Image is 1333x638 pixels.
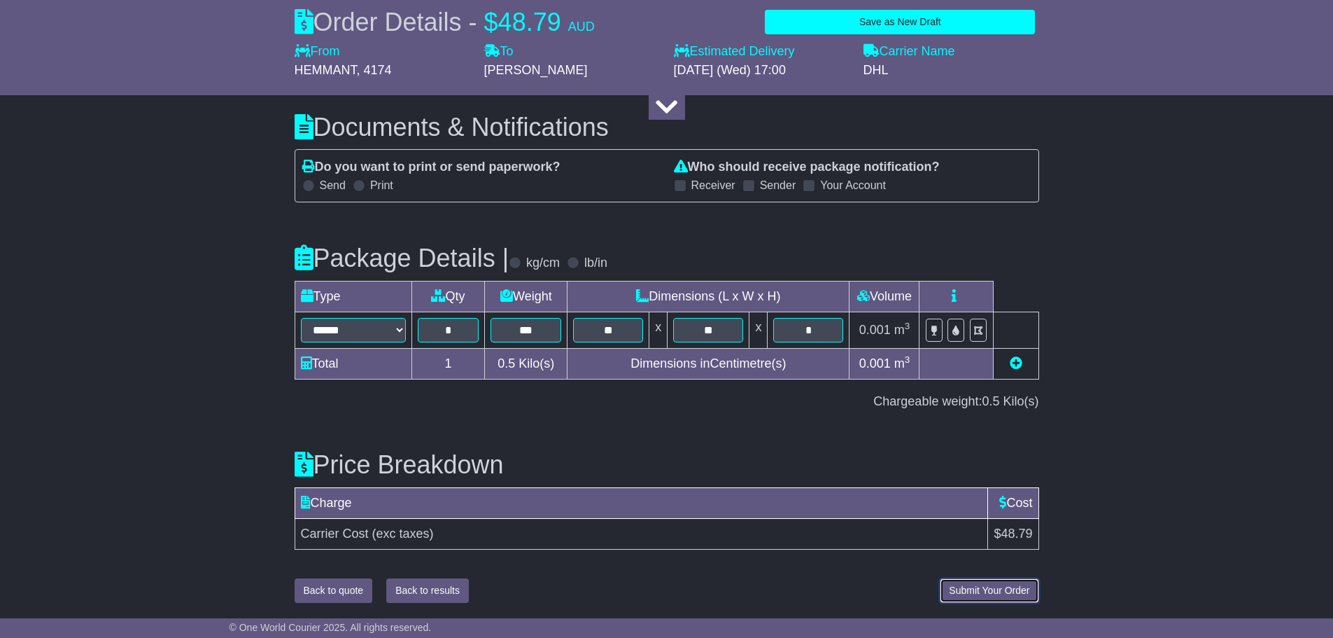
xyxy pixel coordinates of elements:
[484,44,514,60] label: To
[295,487,988,518] td: Charge
[230,622,432,633] span: © One World Courier 2025. All rights reserved.
[859,323,891,337] span: 0.001
[370,179,393,192] label: Print
[849,281,919,312] td: Volume
[905,321,910,331] sup: 3
[949,585,1029,596] span: Submit Your Order
[859,356,891,370] span: 0.001
[649,312,668,348] td: x
[411,348,485,379] td: 1
[568,20,595,34] span: AUD
[894,356,910,370] span: m
[584,256,607,271] label: lb/in
[386,578,469,603] button: Back to results
[485,348,567,379] td: Kilo(s)
[295,113,1039,141] h3: Documents & Notifications
[411,281,485,312] td: Qty
[982,394,999,408] span: 0.5
[674,160,940,175] label: Who should receive package notification?
[1010,356,1022,370] a: Add new item
[691,179,735,192] label: Receiver
[940,578,1038,603] button: Submit Your Order
[357,63,392,77] span: , 4174
[320,179,346,192] label: Send
[295,244,509,272] h3: Package Details |
[749,312,768,348] td: x
[295,578,373,603] button: Back to quote
[567,281,849,312] td: Dimensions (L x W x H)
[302,160,560,175] label: Do you want to print or send paperwork?
[295,7,595,37] div: Order Details -
[372,527,434,541] span: (exc taxes)
[498,8,561,36] span: 48.79
[674,44,849,60] label: Estimated Delivery
[863,63,1039,78] div: DHL
[863,44,955,60] label: Carrier Name
[484,63,588,77] span: [PERSON_NAME]
[485,281,567,312] td: Weight
[674,63,849,78] div: [DATE] (Wed) 17:00
[295,281,411,312] td: Type
[567,348,849,379] td: Dimensions in Centimetre(s)
[301,527,369,541] span: Carrier Cost
[295,63,357,77] span: HEMMANT
[760,179,796,192] label: Sender
[498,356,515,370] span: 0.5
[526,256,560,271] label: kg/cm
[295,451,1039,479] h3: Price Breakdown
[905,354,910,365] sup: 3
[994,527,1032,541] span: $48.79
[820,179,886,192] label: Your Account
[295,348,411,379] td: Total
[765,10,1035,34] button: Save as New Draft
[484,8,498,36] span: $
[894,323,910,337] span: m
[988,487,1038,518] td: Cost
[295,394,1039,410] div: Chargeable weight: Kilo(s)
[295,44,340,60] label: From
